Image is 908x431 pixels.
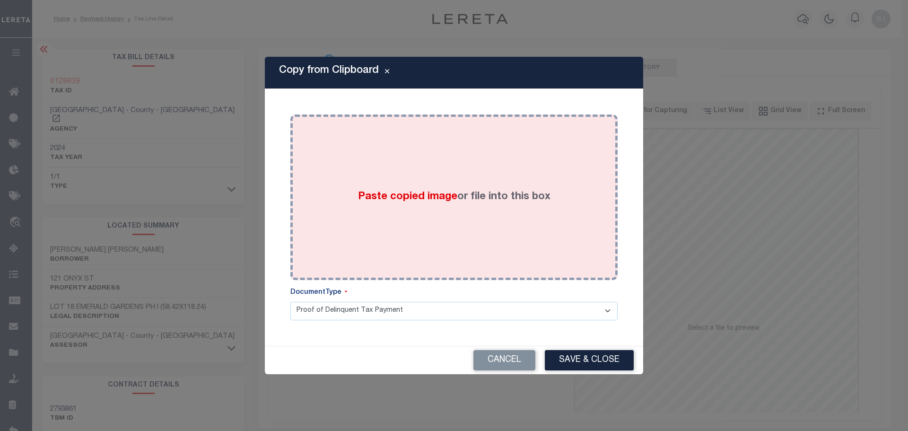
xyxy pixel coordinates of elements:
[358,192,457,202] span: Paste copied image
[358,189,550,205] label: or file into this box
[279,64,379,77] h5: Copy from Clipboard
[290,288,347,298] label: DocumentType
[545,350,634,370] button: Save & Close
[473,350,535,370] button: Cancel
[379,67,395,79] button: Close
